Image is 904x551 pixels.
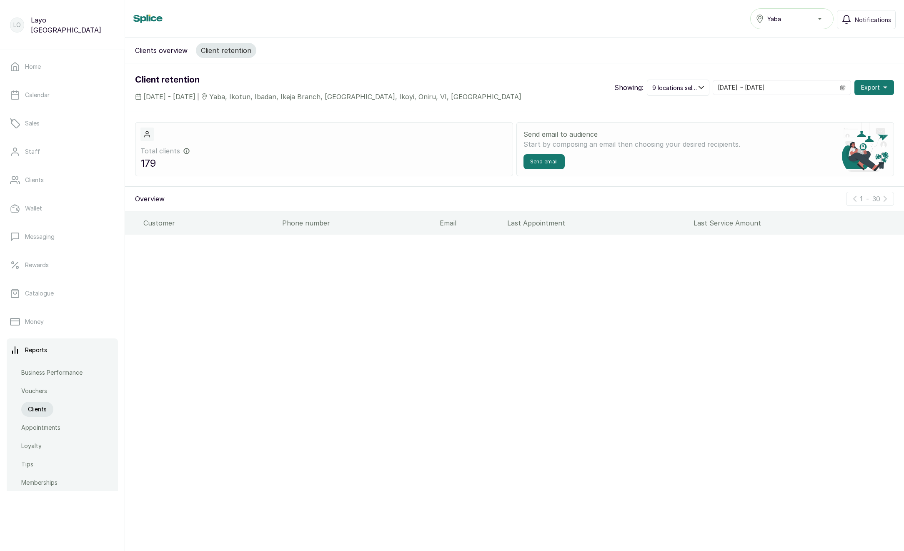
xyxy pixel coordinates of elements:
span: Yaba, Ikotun, Ibadan, Ikeja Branch, [GEOGRAPHIC_DATA], Ikoyi, Oniru, VI, [GEOGRAPHIC_DATA] [209,92,521,102]
p: LO [13,21,21,29]
p: Vouchers [21,387,47,395]
p: Start by composing an email then choosing your desired recipients. [523,139,824,149]
p: 179 [140,156,508,171]
a: Vouchers [21,383,47,398]
p: Reports [25,346,47,354]
p: Showing: [614,83,644,93]
p: Calendar [25,91,50,99]
svg: calendar [840,85,846,90]
p: Rewards [25,261,49,269]
a: Catalogue [7,282,118,305]
button: Client retention [196,43,256,58]
a: Loyalty [21,438,42,453]
span: Notifications [855,15,891,24]
a: Appointments [21,420,60,435]
a: Sales [7,112,118,135]
p: Memberships [21,478,58,487]
button: Export [854,80,894,95]
a: Home [7,55,118,78]
p: Loyalty [21,442,42,450]
div: Last Service Amount [694,218,901,228]
button: Notifications [837,10,896,29]
p: Wallet [25,204,42,213]
p: Appointments [21,423,60,432]
p: Business Performance [21,368,83,377]
p: Layo [GEOGRAPHIC_DATA] [31,15,115,35]
p: Clients [25,176,44,184]
a: Money [7,310,118,333]
a: Clients [21,402,53,417]
span: Export [861,83,880,92]
p: Catalogue [25,289,54,298]
button: Send email [523,154,565,169]
p: Money [25,318,44,326]
div: Customer [143,218,275,228]
a: Calendar [7,83,118,107]
p: Messaging [25,233,55,241]
button: 9 locations selected [647,80,709,96]
p: Tips [21,460,33,468]
a: Business Performance [21,365,83,380]
p: Staff [25,148,40,156]
div: Last Appointment [507,218,687,228]
h1: Client retention [135,73,521,87]
p: - [866,194,869,204]
p: Sales [25,119,40,128]
span: Yaba [767,15,781,23]
button: Yaba [750,8,834,29]
span: | [197,93,199,101]
p: 30 [872,194,880,204]
a: Wallet [7,197,118,220]
div: Phone number [282,218,433,228]
a: Staff [7,140,118,163]
input: Select date [713,80,835,95]
p: Clients [28,405,47,413]
p: Home [25,63,41,71]
span: Total clients [140,146,180,156]
a: Clients [7,168,118,192]
span: 9 locations selected [652,83,699,92]
p: Send email to audience [523,129,824,139]
a: Tips [21,457,33,472]
div: Email [440,218,501,228]
a: Rewards [7,253,118,277]
button: Clients overview [130,43,193,58]
a: Memberships [21,475,58,490]
p: 1 [860,194,863,204]
span: [DATE] - [DATE] [143,92,195,102]
a: Reports [7,338,118,362]
p: Overview [135,194,165,204]
a: Messaging [7,225,118,248]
